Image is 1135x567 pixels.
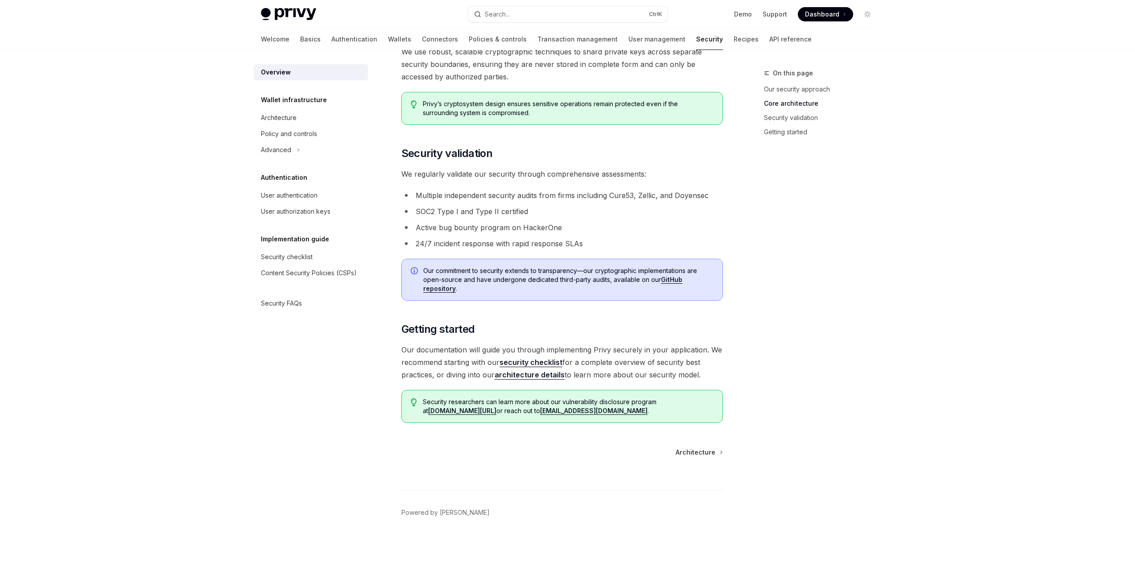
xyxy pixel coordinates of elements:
[254,187,368,203] a: User authentication
[495,370,565,380] a: architecture details
[423,397,713,415] span: Security researchers can learn more about our vulnerability disclosure program at or reach out to .
[423,99,713,117] span: Privy’s cryptosystem design ensures sensitive operations remain protected even if the surrounding...
[388,29,411,50] a: Wallets
[254,265,368,281] a: Content Security Policies (CSPs)
[401,322,475,336] span: Getting started
[805,10,839,19] span: Dashboard
[401,237,723,250] li: 24/7 incident response with rapid response SLAs
[261,206,330,217] div: User authorization keys
[261,128,317,139] div: Policy and controls
[401,221,723,234] li: Active bug bounty program on HackerOne
[261,145,291,155] div: Advanced
[261,268,357,278] div: Content Security Policies (CSPs)
[401,344,723,381] span: Our documentation will guide you through implementing Privy securely in your application. We reco...
[261,172,307,183] h5: Authentication
[261,298,302,309] div: Security FAQs
[254,295,368,311] a: Security FAQs
[537,29,618,50] a: Transaction management
[763,10,787,19] a: Support
[254,203,368,219] a: User authorization keys
[331,29,377,50] a: Authentication
[254,64,368,80] a: Overview
[469,29,527,50] a: Policies & controls
[261,8,316,21] img: light logo
[411,100,417,108] svg: Tip
[423,266,714,293] span: Our commitment to security extends to transparency—our cryptographic implementations are open-sou...
[401,168,723,180] span: We regularly validate our security through comprehensive assessments:
[422,29,458,50] a: Connectors
[764,96,882,111] a: Core architecture
[676,448,722,457] a: Architecture
[261,190,318,201] div: User authentication
[254,110,368,126] a: Architecture
[411,267,420,276] svg: Info
[261,112,297,123] div: Architecture
[696,29,723,50] a: Security
[468,6,668,22] button: Search...CtrlK
[261,252,313,262] div: Security checklist
[261,67,291,78] div: Overview
[540,407,648,415] a: [EMAIL_ADDRESS][DOMAIN_NAME]
[773,68,813,79] span: On this page
[254,249,368,265] a: Security checklist
[401,205,723,218] li: SOC2 Type I and Type II certified
[401,146,493,161] span: Security validation
[764,82,882,96] a: Our security approach
[411,398,417,406] svg: Tip
[764,111,882,125] a: Security validation
[401,189,723,202] li: Multiple independent security audits from firms including Cure53, Zellic, and Doyensec
[798,7,853,21] a: Dashboard
[734,29,759,50] a: Recipes
[628,29,685,50] a: User management
[261,29,289,50] a: Welcome
[300,29,321,50] a: Basics
[676,448,715,457] span: Architecture
[254,126,368,142] a: Policy and controls
[261,234,329,244] h5: Implementation guide
[860,7,875,21] button: Toggle dark mode
[769,29,812,50] a: API reference
[485,9,510,20] div: Search...
[428,407,496,415] a: [DOMAIN_NAME][URL]
[401,46,723,83] span: We use robust, scalable cryptographic techniques to shard private keys across separate security b...
[764,125,882,139] a: Getting started
[401,508,490,517] a: Powered by [PERSON_NAME]
[499,358,562,367] a: security checklist
[734,10,752,19] a: Demo
[261,95,327,105] h5: Wallet infrastructure
[649,11,662,18] span: Ctrl K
